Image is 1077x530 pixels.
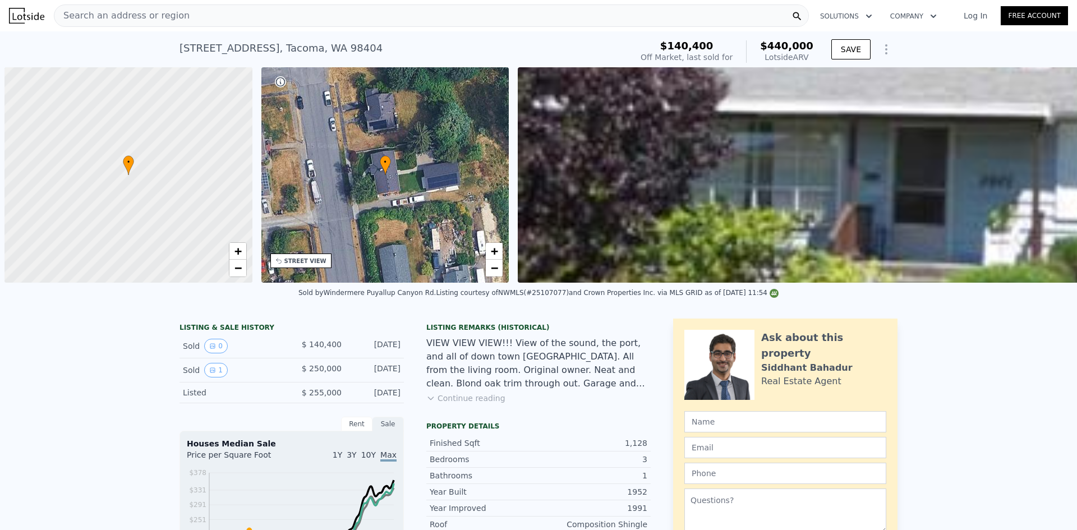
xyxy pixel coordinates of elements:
[234,261,241,275] span: −
[302,340,342,349] span: $ 140,400
[436,289,779,297] div: Listing courtesy of NWMLS (#25107077) and Crown Properties Inc. via MLS GRID as of [DATE] 11:54
[761,361,853,375] div: Siddhant Bahadur
[234,244,241,258] span: +
[351,339,401,353] div: [DATE]
[760,52,813,63] div: Lotside ARV
[538,503,647,514] div: 1991
[302,364,342,373] span: $ 250,000
[123,157,134,167] span: •
[538,437,647,449] div: 1,128
[189,501,206,509] tspan: $291
[229,243,246,260] a: Zoom in
[351,387,401,398] div: [DATE]
[811,6,881,26] button: Solutions
[660,40,714,52] span: $140,400
[430,454,538,465] div: Bedrooms
[538,519,647,530] div: Composition Shingle
[430,519,538,530] div: Roof
[831,39,871,59] button: SAVE
[380,157,391,167] span: •
[426,393,505,404] button: Continue reading
[380,155,391,175] div: •
[950,10,1001,21] a: Log In
[183,387,283,398] div: Listed
[684,463,886,484] input: Phone
[430,503,538,514] div: Year Improved
[298,289,436,297] div: Sold by Windermere Puyallup Canyon Rd .
[351,363,401,377] div: [DATE]
[361,450,376,459] span: 10Y
[538,486,647,497] div: 1952
[9,8,44,24] img: Lotside
[372,417,404,431] div: Sale
[333,450,342,459] span: 1Y
[284,257,326,265] div: STREET VIEW
[189,516,206,524] tspan: $251
[426,337,651,390] div: VIEW VIEW VIEW!!! View of the sound, the port, and all of down town [GEOGRAPHIC_DATA]. All from t...
[189,469,206,477] tspan: $378
[302,388,342,397] span: $ 255,000
[770,289,779,298] img: NWMLS Logo
[430,486,538,497] div: Year Built
[761,330,886,361] div: Ask about this property
[760,40,813,52] span: $440,000
[204,363,228,377] button: View historical data
[204,339,228,353] button: View historical data
[341,417,372,431] div: Rent
[179,323,404,334] div: LISTING & SALE HISTORY
[229,260,246,276] a: Zoom out
[486,243,503,260] a: Zoom in
[183,339,283,353] div: Sold
[491,261,498,275] span: −
[761,375,841,388] div: Real Estate Agent
[430,470,538,481] div: Bathrooms
[187,438,397,449] div: Houses Median Sale
[426,323,651,332] div: Listing Remarks (Historical)
[179,40,383,56] div: [STREET_ADDRESS] , Tacoma , WA 98404
[875,38,897,61] button: Show Options
[189,486,206,494] tspan: $331
[380,450,397,462] span: Max
[684,437,886,458] input: Email
[54,9,190,22] span: Search an address or region
[1001,6,1068,25] a: Free Account
[183,363,283,377] div: Sold
[881,6,946,26] button: Company
[538,454,647,465] div: 3
[491,244,498,258] span: +
[187,449,292,467] div: Price per Square Foot
[641,52,733,63] div: Off Market, last sold for
[538,470,647,481] div: 1
[426,422,651,431] div: Property details
[684,411,886,432] input: Name
[430,437,538,449] div: Finished Sqft
[123,155,134,175] div: •
[347,450,356,459] span: 3Y
[486,260,503,276] a: Zoom out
